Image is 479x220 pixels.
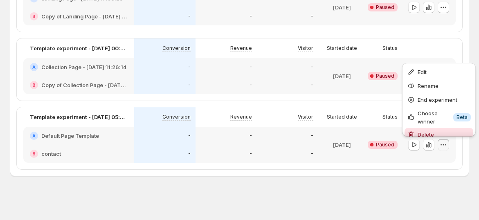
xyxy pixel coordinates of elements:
h2: Copy of Collection Page - [DATE] 11:26:14 [41,81,128,89]
p: - [250,132,252,139]
span: Choose winner [418,110,438,125]
p: Visitor [298,114,313,120]
span: End experiment [418,97,457,103]
p: Template experiment - [DATE] 00:44:38 [30,44,128,52]
h2: B [32,14,36,19]
span: Paused [376,4,394,11]
button: Edit [405,65,473,79]
span: Paused [376,73,394,79]
span: Rename [418,83,439,89]
button: End experiment [405,93,473,106]
p: - [311,132,313,139]
button: Delete [405,128,473,141]
p: Revenue [230,114,252,120]
p: [DATE] [333,3,351,11]
span: Edit [418,69,427,75]
p: Status [382,114,398,120]
p: [DATE] [333,72,351,80]
p: - [250,13,252,20]
p: - [311,150,313,157]
h2: A [32,65,36,70]
p: - [311,64,313,70]
h2: Collection Page - [DATE] 11:26:14 [41,63,126,71]
p: [DATE] [333,141,351,149]
h2: Default Page Template [41,132,99,140]
p: - [188,13,191,20]
p: - [188,82,191,88]
p: Status [382,45,398,52]
p: - [188,150,191,157]
p: Template experiment - [DATE] 05:31:15 [30,113,128,121]
button: Choose winnerInfoBeta [405,107,473,127]
h2: A [32,133,36,138]
p: Revenue [230,45,252,52]
button: Rename [405,79,473,92]
p: - [188,64,191,70]
p: Conversion [162,114,191,120]
h2: Copy of Landing Page - [DATE] 17:50:29 [41,12,128,20]
span: Paused [376,141,394,148]
p: - [188,132,191,139]
p: - [250,82,252,88]
span: Delete [418,131,434,138]
p: Conversion [162,45,191,52]
span: Beta [457,114,468,121]
h2: B [32,83,36,88]
p: - [311,13,313,20]
h2: contact [41,150,61,158]
p: - [250,150,252,157]
p: - [311,82,313,88]
p: - [250,64,252,70]
p: Started date [327,114,357,120]
h2: B [32,151,36,156]
p: Visitor [298,45,313,52]
p: Started date [327,45,357,52]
